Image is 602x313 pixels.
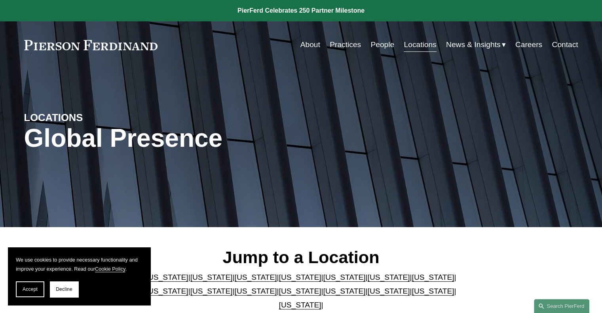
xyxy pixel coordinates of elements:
[8,247,150,305] section: Cookie banner
[370,37,394,52] a: People
[23,286,38,292] span: Accept
[323,273,365,281] a: [US_STATE]
[139,247,463,267] h2: Jump to a Location
[56,286,72,292] span: Decline
[50,281,78,297] button: Decline
[300,37,320,52] a: About
[446,37,506,52] a: folder dropdown
[190,273,233,281] a: [US_STATE]
[412,273,454,281] a: [US_STATE]
[16,255,142,273] p: We use cookies to provide necessary functionality and improve your experience. Read our .
[95,266,125,272] a: Cookie Policy
[367,273,410,281] a: [US_STATE]
[16,281,44,297] button: Accept
[279,287,321,295] a: [US_STATE]
[235,273,277,281] a: [US_STATE]
[235,287,277,295] a: [US_STATE]
[323,287,365,295] a: [US_STATE]
[330,37,361,52] a: Practices
[412,287,454,295] a: [US_STATE]
[146,273,188,281] a: [US_STATE]
[515,37,542,52] a: Careers
[146,287,188,295] a: [US_STATE]
[24,111,163,124] h4: LOCATIONS
[367,287,410,295] a: [US_STATE]
[534,299,589,313] a: Search this site
[24,124,393,153] h1: Global Presence
[552,37,578,52] a: Contact
[404,37,436,52] a: Locations
[279,273,321,281] a: [US_STATE]
[446,38,501,52] span: News & Insights
[190,287,233,295] a: [US_STATE]
[279,301,321,309] a: [US_STATE]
